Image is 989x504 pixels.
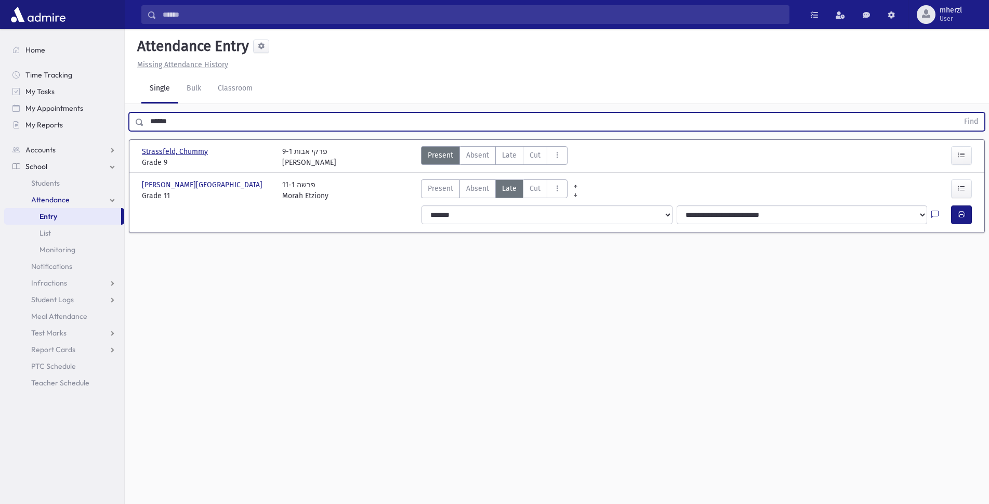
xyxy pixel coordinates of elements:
span: School [25,162,47,171]
span: Present [428,183,453,194]
span: Grade 11 [142,190,272,201]
a: Notifications [4,258,124,275]
a: Attendance [4,191,124,208]
img: AdmirePro [8,4,68,25]
a: Bulk [178,74,209,104]
span: Absent [466,183,489,194]
span: mherzl [940,6,962,15]
a: Student Logs [4,291,124,308]
a: Meal Attendance [4,308,124,325]
span: My Appointments [25,104,83,113]
span: PTC Schedule [31,361,76,371]
a: Students [4,175,124,191]
span: Students [31,178,60,188]
span: Teacher Schedule [31,378,89,387]
a: Teacher Schedule [4,374,124,391]
a: Test Marks [4,325,124,341]
a: Single [141,74,178,104]
a: List [4,225,124,241]
a: Report Cards [4,341,124,358]
span: Cut [530,183,540,194]
span: Report Cards [31,345,75,354]
button: Find [958,113,984,131]
span: My Tasks [25,87,55,96]
input: Search [156,5,789,24]
a: Accounts [4,141,124,158]
span: Home [25,45,45,55]
span: Grade 9 [142,157,272,168]
span: Infractions [31,278,67,288]
div: AttTypes [421,179,568,201]
span: My Reports [25,120,63,130]
span: Late [502,183,517,194]
span: Monitoring [39,245,75,254]
span: Attendance [31,195,70,204]
span: Time Tracking [25,70,72,80]
a: PTC Schedule [4,358,124,374]
span: User [940,15,962,23]
a: Time Tracking [4,67,124,83]
span: Student Logs [31,295,74,304]
div: 9-1 פרקי אבות [PERSON_NAME] [282,146,336,168]
a: Missing Attendance History [133,60,228,69]
a: My Appointments [4,100,124,117]
a: School [4,158,124,175]
a: Classroom [209,74,261,104]
span: Notifications [31,262,72,271]
span: Entry [39,212,57,221]
u: Missing Attendance History [137,60,228,69]
span: Strassfeld, Chummy [142,146,210,157]
div: 11-1 פרשה Morah Etziony [282,179,328,201]
span: Test Marks [31,328,67,338]
a: Infractions [4,275,124,291]
a: Home [4,42,124,58]
a: Entry [4,208,121,225]
span: Accounts [25,145,56,154]
a: My Tasks [4,83,124,100]
h5: Attendance Entry [133,37,249,55]
span: List [39,228,51,238]
span: Late [502,150,517,161]
a: Monitoring [4,241,124,258]
span: Absent [466,150,489,161]
span: Meal Attendance [31,312,87,321]
a: My Reports [4,117,124,133]
span: Cut [530,150,540,161]
span: Present [428,150,453,161]
span: [PERSON_NAME][GEOGRAPHIC_DATA] [142,179,265,190]
div: AttTypes [421,146,568,168]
